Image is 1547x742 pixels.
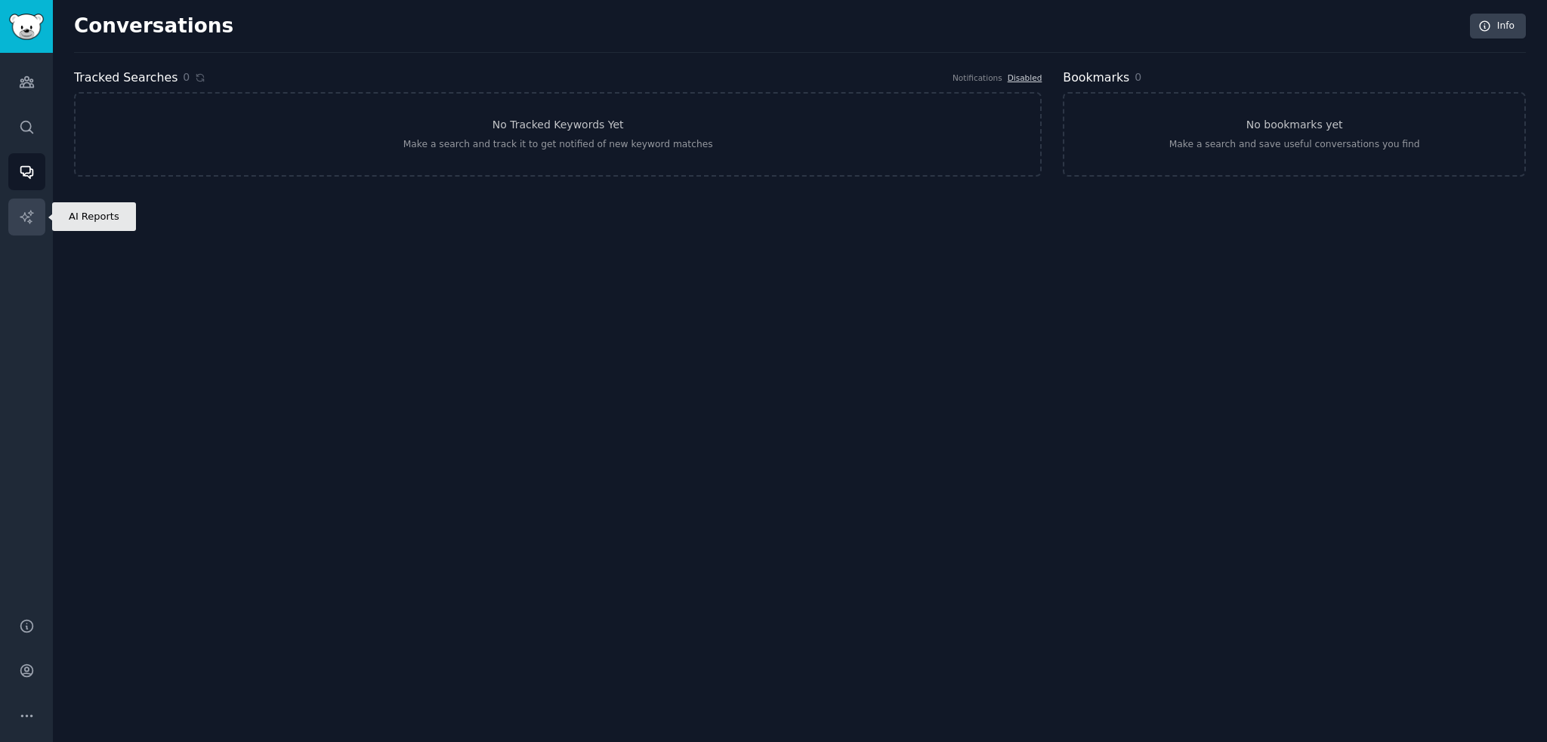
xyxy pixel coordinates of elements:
[1063,69,1129,88] h2: Bookmarks
[74,14,233,38] h2: Conversations
[74,92,1042,177] a: No Tracked Keywords YetMake a search and track it to get notified of new keyword matches
[493,117,624,133] h3: No Tracked Keywords Yet
[1008,73,1042,82] a: Disabled
[403,138,713,152] div: Make a search and track it to get notified of new keyword matches
[183,69,190,85] span: 0
[74,69,178,88] h2: Tracked Searches
[9,14,44,40] img: GummySearch logo
[1135,71,1141,83] span: 0
[1246,117,1343,133] h3: No bookmarks yet
[953,72,1002,83] div: Notifications
[1169,138,1420,152] div: Make a search and save useful conversations you find
[1470,14,1526,39] a: Info
[1063,92,1526,177] a: No bookmarks yetMake a search and save useful conversations you find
